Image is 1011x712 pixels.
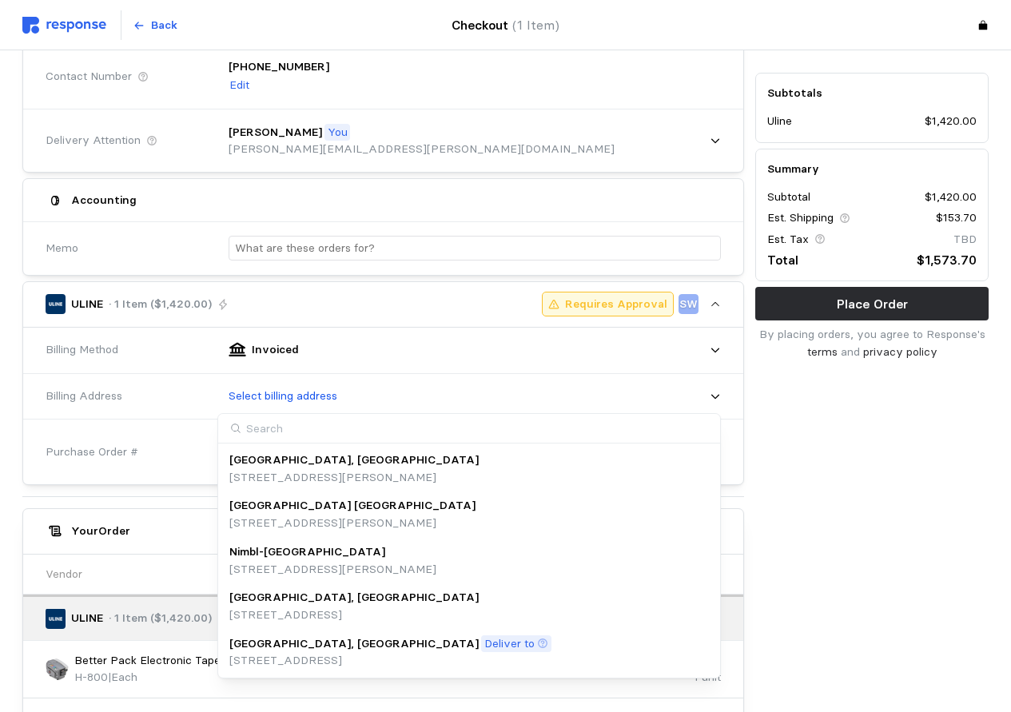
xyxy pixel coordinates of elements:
[229,451,479,469] p: [GEOGRAPHIC_DATA], [GEOGRAPHIC_DATA]
[46,388,122,405] span: Billing Address
[109,296,212,313] p: · 1 Item ($1,420.00)
[218,414,720,444] input: Search
[767,113,792,131] p: Uline
[151,17,177,34] p: Back
[953,231,977,249] p: TBD
[936,210,977,228] p: $153.70
[767,210,834,228] p: Est. Shipping
[837,294,908,314] p: Place Order
[767,231,809,249] p: Est. Tax
[767,250,798,270] p: Total
[46,658,69,681] img: H-800
[755,287,989,320] button: Place Order
[22,17,106,34] img: svg%3e
[863,344,937,359] a: privacy policy
[328,124,348,141] p: You
[229,77,249,94] p: Edit
[229,124,322,141] p: [PERSON_NAME]
[23,509,743,554] button: YourOrder
[679,296,698,313] p: SW
[767,189,810,206] p: Subtotal
[767,161,977,177] h5: Summary
[71,296,103,313] p: ULINE
[229,469,479,487] p: [STREET_ADDRESS][PERSON_NAME]
[46,240,78,257] span: Memo
[229,561,436,579] p: [STREET_ADDRESS][PERSON_NAME]
[917,250,977,270] p: $1,573.70
[46,566,82,583] p: Vendor
[71,192,137,209] h5: Accounting
[229,141,615,158] p: [PERSON_NAME][EMAIL_ADDRESS][PERSON_NAME][DOMAIN_NAME]
[229,607,479,624] p: [STREET_ADDRESS]
[229,76,250,95] button: Edit
[229,589,479,607] p: [GEOGRAPHIC_DATA], [GEOGRAPHIC_DATA]
[71,523,130,539] h5: Your Order
[565,296,667,313] p: Requires Approval
[229,58,329,76] p: [PHONE_NUMBER]
[109,610,212,627] p: · 1 Item ($1,420.00)
[229,652,551,670] p: [STREET_ADDRESS]
[23,282,743,327] button: ULINE· 1 Item ($1,420.00)Requires ApprovalSW
[74,652,311,670] p: Better Pack Electronic Tape Dispenser 555eS
[124,10,186,41] button: Back
[23,328,743,484] div: ULINE· 1 Item ($1,420.00)Requires ApprovalSW
[108,670,137,684] span: | Each
[46,444,138,461] span: Purchase Order #
[46,132,141,149] span: Delivery Attention
[767,85,977,101] h5: Subtotals
[484,635,535,653] p: Deliver to
[252,341,299,359] p: Invoiced
[512,18,559,33] span: (1 Item)
[71,610,103,627] p: ULINE
[46,68,132,86] span: Contact Number
[807,344,838,359] a: terms
[74,670,108,684] span: H-800
[229,635,479,653] p: [GEOGRAPHIC_DATA], [GEOGRAPHIC_DATA]
[755,326,989,360] p: By placing orders, you agree to Response's and
[229,388,337,405] p: Select billing address
[235,237,714,260] input: What are these orders for?
[229,497,476,515] p: [GEOGRAPHIC_DATA] [GEOGRAPHIC_DATA]
[229,515,476,532] p: [STREET_ADDRESS][PERSON_NAME]
[452,15,559,35] h4: Checkout
[46,341,118,359] span: Billing Method
[229,543,385,561] p: Nimbl-[GEOGRAPHIC_DATA]
[925,189,977,206] p: $1,420.00
[925,113,977,131] p: $1,420.00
